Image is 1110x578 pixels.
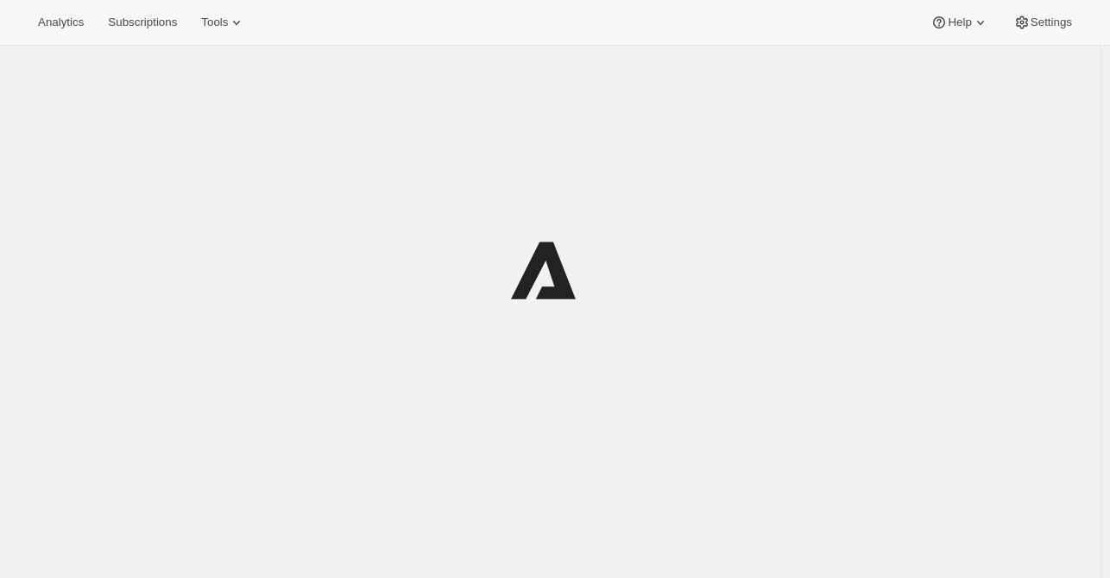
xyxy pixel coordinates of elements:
[201,16,228,29] span: Tools
[1031,16,1072,29] span: Settings
[920,10,999,35] button: Help
[98,10,187,35] button: Subscriptions
[948,16,971,29] span: Help
[108,16,177,29] span: Subscriptions
[28,10,94,35] button: Analytics
[191,10,255,35] button: Tools
[1003,10,1082,35] button: Settings
[38,16,84,29] span: Analytics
